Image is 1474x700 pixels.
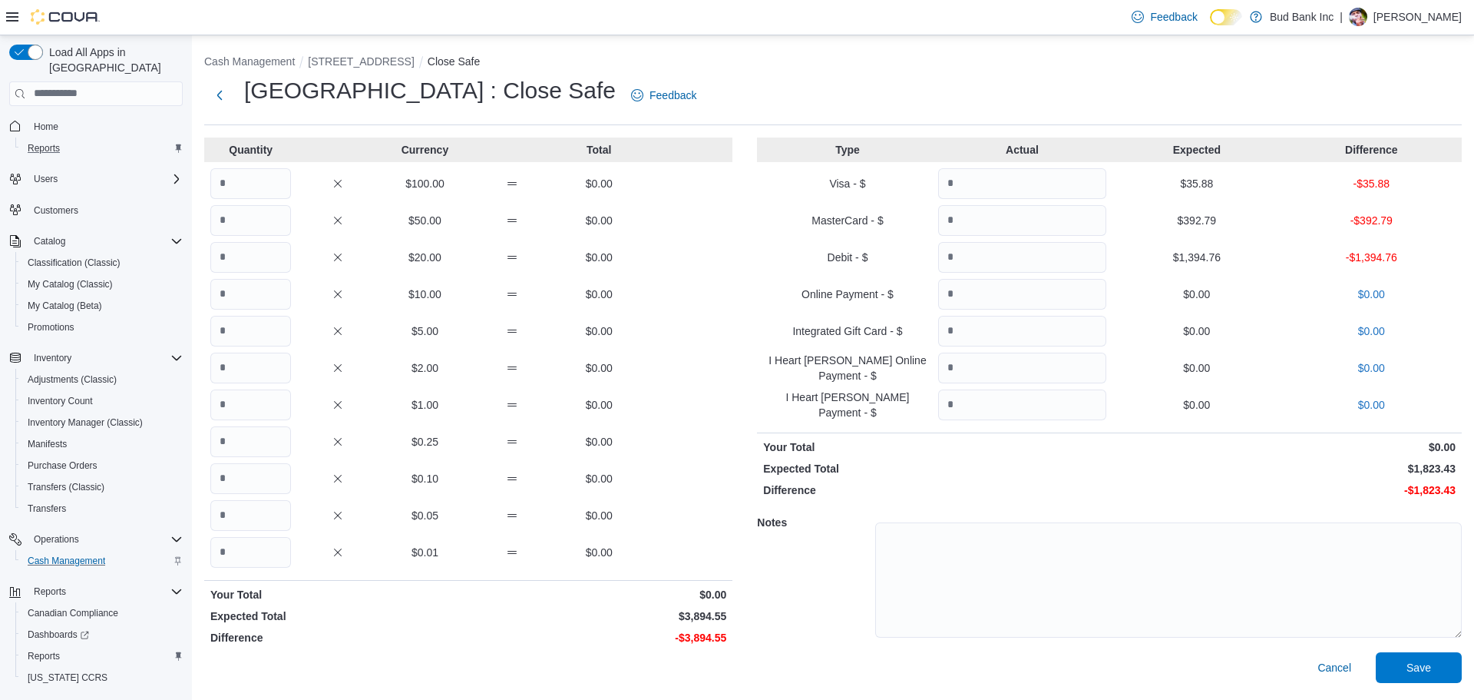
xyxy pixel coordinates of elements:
[21,435,183,453] span: Manifests
[385,213,465,228] p: $50.00
[21,499,72,518] a: Transfers
[1287,287,1456,302] p: $0.00
[28,232,71,250] button: Catalog
[1376,652,1462,683] button: Save
[385,323,465,339] p: $5.00
[21,254,183,272] span: Classification (Classic)
[15,433,189,455] button: Manifests
[21,275,119,294] a: My Catalog (Classic)
[1112,397,1281,413] p: $0.00
[385,508,465,523] p: $0.05
[28,349,183,367] span: Inventory
[15,369,189,390] button: Adjustments (Classic)
[21,297,108,315] a: My Catalog (Beta)
[3,115,189,138] button: Home
[210,316,291,347] input: Quantity
[385,360,465,376] p: $2.00
[1287,176,1456,191] p: -$35.88
[28,170,183,188] span: Users
[28,170,64,188] button: Users
[21,625,183,644] span: Dashboards
[15,390,189,412] button: Inventory Count
[28,530,183,549] span: Operations
[210,279,291,310] input: Quantity
[763,176,931,191] p: Visa - $
[385,434,465,450] p: $0.25
[1112,287,1281,302] p: $0.00
[31,9,100,25] img: Cova
[28,629,89,641] span: Dashboards
[210,426,291,457] input: Quantity
[28,416,143,429] span: Inventory Manager (Classic)
[15,455,189,476] button: Purchase Orders
[471,609,726,624] p: $3,894.55
[938,242,1106,273] input: Quantity
[28,582,72,601] button: Reports
[938,142,1106,158] p: Actual
[28,257,121,269] span: Classification (Classic)
[15,412,189,433] button: Inventory Manager (Classic)
[763,461,1106,476] p: Expected Total
[1112,440,1456,455] p: $0.00
[28,349,78,367] button: Inventory
[28,607,118,619] span: Canadian Compliance
[28,118,64,136] a: Home
[28,321,74,333] span: Promotions
[385,176,465,191] p: $100.00
[15,498,189,519] button: Transfers
[763,323,931,339] p: Integrated Gift Card - $
[938,279,1106,310] input: Quantity
[559,397,640,413] p: $0.00
[3,347,189,369] button: Inventory
[559,360,640,376] p: $0.00
[210,609,465,624] p: Expected Total
[15,667,189,688] button: [US_STATE] CCRS
[21,297,183,315] span: My Catalog (Beta)
[757,507,872,538] h5: Notes
[1406,660,1431,675] span: Save
[21,318,81,337] a: Promotions
[385,545,465,560] p: $0.01
[15,476,189,498] button: Transfers (Classic)
[210,390,291,420] input: Quantity
[763,390,931,420] p: I Heart [PERSON_NAME] Payment - $
[763,440,1106,455] p: Your Total
[1150,9,1197,25] span: Feedback
[34,235,65,247] span: Catalog
[385,397,465,413] p: $1.00
[34,173,58,185] span: Users
[1287,323,1456,339] p: $0.00
[21,604,124,622] a: Canadian Compliance
[34,352,71,364] span: Inventory
[15,295,189,317] button: My Catalog (Beta)
[204,54,1462,72] nav: An example of EuiBreadcrumbs
[938,168,1106,199] input: Quantity
[28,650,60,662] span: Reports
[3,529,189,550] button: Operations
[3,581,189,602] button: Reports
[21,413,183,432] span: Inventory Manager (Classic)
[471,630,726,645] p: -$3,894.55
[28,278,113,290] span: My Catalog (Classic)
[210,630,465,645] p: Difference
[34,533,79,546] span: Operations
[1112,360,1281,376] p: $0.00
[559,471,640,486] p: $0.00
[28,438,67,450] span: Manifests
[1112,250,1281,265] p: $1,394.76
[3,231,189,252] button: Catalog
[1125,2,1203,32] a: Feedback
[559,287,640,302] p: $0.00
[1112,176,1281,191] p: $35.88
[559,176,640,191] p: $0.00
[21,370,123,389] a: Adjustments (Classic)
[28,232,183,250] span: Catalog
[763,353,931,383] p: I Heart [PERSON_NAME] Online Payment - $
[1210,25,1211,26] span: Dark Mode
[938,205,1106,236] input: Quantity
[1287,250,1456,265] p: -$1,394.76
[1287,213,1456,228] p: -$392.79
[385,250,465,265] p: $20.00
[34,204,78,217] span: Customers
[1112,461,1456,476] p: $1,823.43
